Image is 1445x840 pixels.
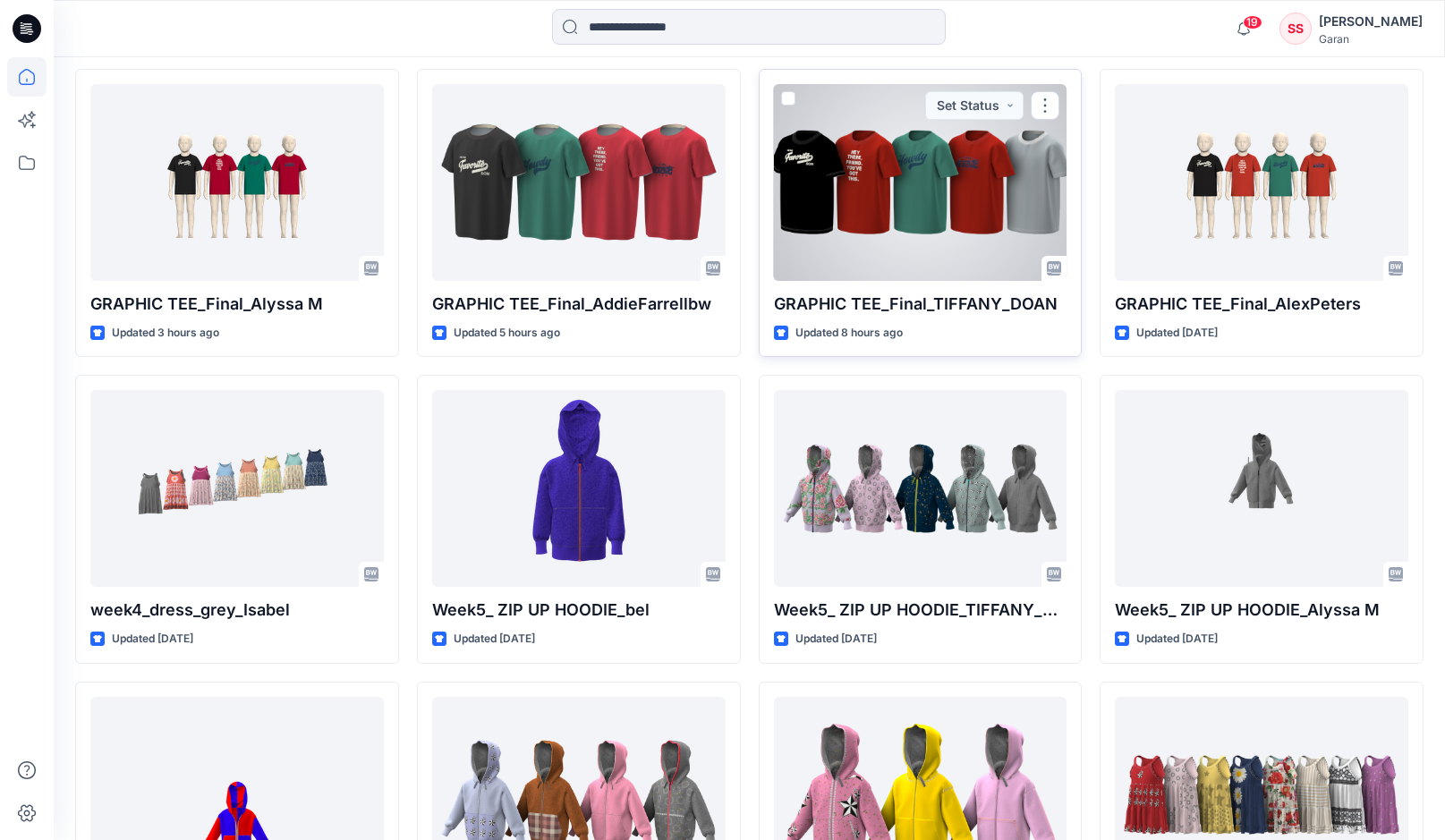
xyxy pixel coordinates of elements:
[774,390,1067,587] a: Week5_ ZIP UP HOODIE_TIFFANY_DOAN
[1136,324,1218,343] p: Updated [DATE]
[1115,292,1408,317] p: GRAPHIC TEE_Final_AlexPeters
[432,292,726,317] p: GRAPHIC TEE_Final_AddieFarrellbw
[1319,32,1423,46] div: Garan
[774,598,1067,623] p: Week5_ ZIP UP HOODIE_TIFFANY_DOAN
[774,84,1067,281] a: GRAPHIC TEE_Final_TIFFANY_DOAN
[1243,15,1262,30] span: 19
[1115,390,1408,587] a: Week5_ ZIP UP HOODIE_Alyssa M
[90,598,384,623] p: week4_dress_grey_Isabel
[795,324,903,343] p: Updated 8 hours ago
[774,292,1067,317] p: GRAPHIC TEE_Final_TIFFANY_DOAN
[1279,13,1312,45] div: SS
[90,390,384,587] a: week4_dress_grey_Isabel
[1136,630,1218,649] p: Updated [DATE]
[454,324,560,343] p: Updated 5 hours ago
[1319,11,1423,32] div: [PERSON_NAME]
[1115,598,1408,623] p: Week5_ ZIP UP HOODIE_Alyssa M
[112,630,193,649] p: Updated [DATE]
[112,324,219,343] p: Updated 3 hours ago
[795,630,877,649] p: Updated [DATE]
[432,84,726,281] a: GRAPHIC TEE_Final_AddieFarrellbw
[432,598,726,623] p: Week5_ ZIP UP HOODIE_bel
[432,390,726,587] a: Week5_ ZIP UP HOODIE_bel
[1115,84,1408,281] a: GRAPHIC TEE_Final_AlexPeters
[90,84,384,281] a: GRAPHIC TEE_Final_Alyssa M
[454,630,535,649] p: Updated [DATE]
[90,292,384,317] p: GRAPHIC TEE_Final_Alyssa M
